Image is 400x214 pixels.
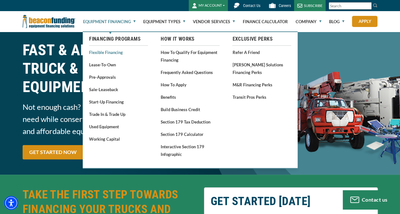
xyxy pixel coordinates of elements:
[161,105,220,113] a: Build Business Credit
[89,85,148,93] a: Sale-Leaseback
[362,197,388,203] span: Contact us
[23,41,196,96] h1: FAST & AFFORDABLE TRUCK &
[89,35,148,43] a: Financing Programs
[83,11,136,32] a: Equipment Financing
[161,130,220,138] a: Section 179 Calculator
[232,48,291,56] a: Refer a Friend
[161,68,220,76] a: Frequently Asked Questions
[23,145,83,159] a: GET STARTED NOW
[89,98,148,106] a: Start-Up Financing
[232,35,291,43] a: Exclusive Perks
[161,93,220,101] a: Benefits
[211,194,371,209] h2: GET STARTED [DATE]
[365,3,370,9] a: Clear search text
[23,101,196,137] span: Not enough cash? Get the trucks and equipment you need while conserving your cash! Opt for fast, ...
[232,61,291,76] a: [PERSON_NAME] Solutions Financing Perks
[89,110,148,118] a: Trade In & Trade Up
[161,35,220,43] a: How It Works
[373,3,378,8] img: Search
[329,2,372,10] input: Search
[23,78,196,96] span: EQUIPMENT FINANCING
[279,3,291,8] span: Careers
[296,11,321,32] a: Company
[329,11,344,32] a: Blog
[89,123,148,130] a: Used Equipment
[23,11,75,32] img: Beacon Funding Corporation logo
[89,61,148,69] a: Lease-To-Own
[89,135,148,143] a: Working Capital
[352,16,377,27] a: Apply
[232,93,291,101] a: Transit Pros Perks
[242,11,288,32] a: Finance Calculator
[89,73,148,81] a: Pre-approvals
[89,48,148,56] a: Flexible Financing
[161,48,220,64] a: How to Qualify for Equipment Financing
[161,81,220,89] a: How to Apply
[161,143,220,158] a: Interactive Section 179 Infographic
[232,81,291,89] a: M&R Financing Perks
[193,11,235,32] a: Vendor Services
[243,3,260,8] span: Contact Us
[4,196,18,210] div: Accessibility Menu
[161,118,220,126] a: Section 179 Tax Deduction
[143,11,185,32] a: Equipment Types
[343,190,394,209] button: Contact us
